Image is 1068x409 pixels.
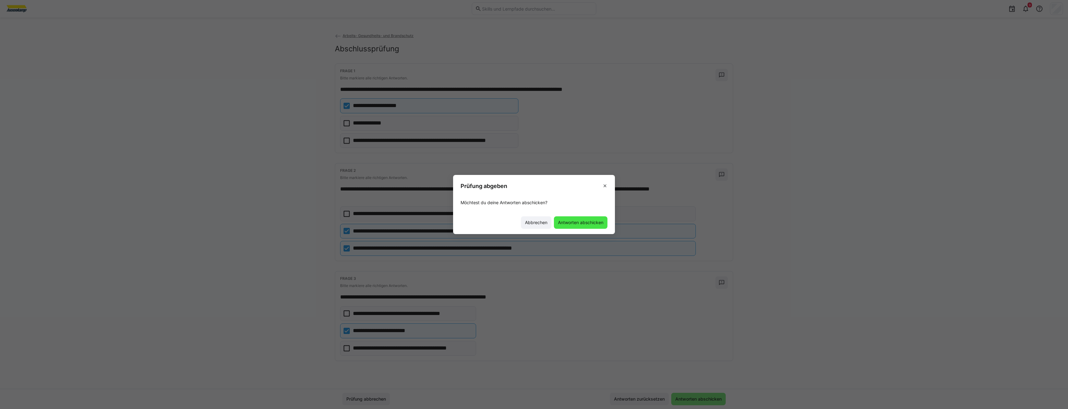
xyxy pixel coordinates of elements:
span: Antworten abschicken [557,219,604,226]
p: Möchtest du deine Antworten abschicken? [461,200,607,206]
button: Antworten abschicken [554,216,607,229]
h3: Prüfung abgeben [461,182,507,190]
button: Abbrechen [521,216,551,229]
span: Abbrechen [524,219,548,226]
